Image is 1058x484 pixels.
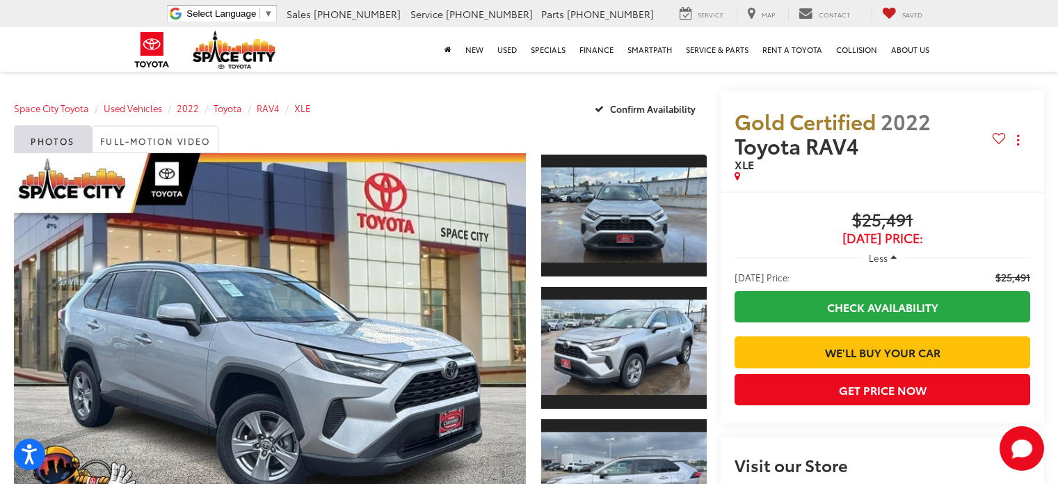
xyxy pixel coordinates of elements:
[762,10,775,19] span: Map
[698,10,723,19] span: Service
[884,27,936,72] a: About Us
[735,130,864,160] span: Toyota RAV4
[541,286,707,410] a: Expand Photo 2
[869,251,888,264] span: Less
[872,6,933,22] a: My Saved Vehicles
[735,270,790,284] span: [DATE] Price:
[264,8,273,19] span: ▼
[458,27,490,72] a: New
[92,125,219,153] a: Full-Motion Video
[257,102,280,114] a: RAV4
[735,455,1030,474] h2: Visit our Store
[567,7,654,21] span: [PHONE_NUMBER]
[735,336,1030,368] a: We'll Buy Your Car
[735,210,1030,231] span: $25,491
[735,106,876,136] span: Gold Certified
[314,7,401,21] span: [PHONE_NUMBER]
[735,374,1030,405] button: Get Price Now
[1000,426,1044,471] svg: Start Chat
[193,31,276,69] img: Space City Toyota
[186,8,273,19] a: Select Language​
[902,10,922,19] span: Saved
[541,153,707,278] a: Expand Photo 1
[287,7,311,21] span: Sales
[679,27,755,72] a: Service & Parts
[1006,128,1030,153] button: Actions
[737,6,785,22] a: Map
[1017,134,1019,146] span: dropdown dots
[620,27,679,72] a: SmartPath
[539,300,708,396] img: 2022 Toyota RAV4 XLE
[735,156,754,172] span: XLE
[104,102,162,114] a: Used Vehicles
[14,125,92,153] a: Photos
[881,106,931,136] span: 2022
[862,245,904,270] button: Less
[819,10,850,19] span: Contact
[214,102,242,114] a: Toyota
[490,27,524,72] a: Used
[14,102,89,114] a: Space City Toyota
[610,102,696,115] span: Confirm Availability
[669,6,734,22] a: Service
[995,270,1030,284] span: $25,491
[541,7,564,21] span: Parts
[524,27,572,72] a: Specials
[735,291,1030,322] a: Check Availability
[1000,426,1044,471] button: Toggle Chat Window
[539,168,708,263] img: 2022 Toyota RAV4 XLE
[735,231,1030,245] span: [DATE] Price:
[294,102,311,114] a: XLE
[755,27,829,72] a: Rent a Toyota
[788,6,860,22] a: Contact
[126,27,178,72] img: Toyota
[446,7,533,21] span: [PHONE_NUMBER]
[587,96,707,120] button: Confirm Availability
[572,27,620,72] a: Finance
[438,27,458,72] a: Home
[829,27,884,72] a: Collision
[410,7,443,21] span: Service
[177,102,199,114] a: 2022
[186,8,256,19] span: Select Language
